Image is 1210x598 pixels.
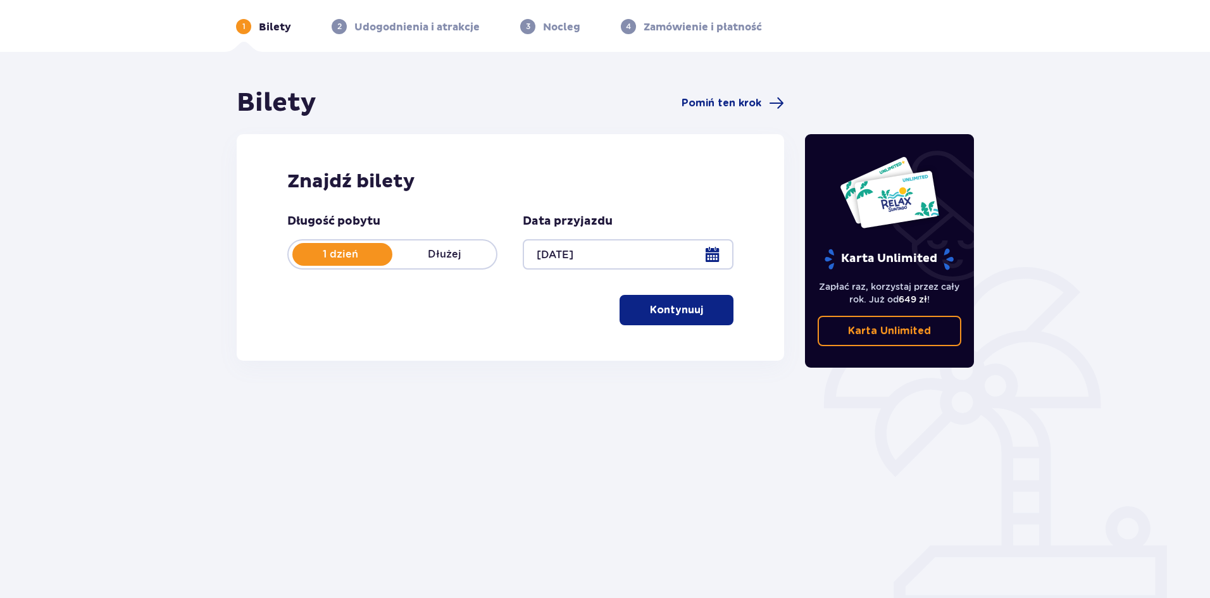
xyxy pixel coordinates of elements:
p: Udogodnienia i atrakcje [354,20,480,34]
a: Pomiń ten krok [682,96,784,111]
div: 4Zamówienie i płatność [621,19,762,34]
h2: Znajdź bilety [287,170,733,194]
button: Kontynuuj [620,295,733,325]
span: 649 zł [899,294,927,304]
p: Nocleg [543,20,580,34]
p: 4 [626,21,631,32]
a: Karta Unlimited [818,316,962,346]
h1: Bilety [237,87,316,119]
div: 3Nocleg [520,19,580,34]
img: Dwie karty całoroczne do Suntago z napisem 'UNLIMITED RELAX', na białym tle z tropikalnymi liśćmi... [839,156,940,229]
p: 1 [242,21,246,32]
div: 1Bilety [236,19,291,34]
p: Karta Unlimited [823,248,955,270]
p: 3 [526,21,530,32]
p: Kontynuuj [650,303,703,317]
p: Karta Unlimited [848,324,931,338]
p: Bilety [259,20,291,34]
p: 1 dzień [289,247,392,261]
p: 2 [337,21,342,32]
p: Data przyjazdu [523,214,613,229]
p: Długość pobytu [287,214,380,229]
span: Pomiń ten krok [682,96,761,110]
p: Dłużej [392,247,496,261]
p: Zapłać raz, korzystaj przez cały rok. Już od ! [818,280,962,306]
p: Zamówienie i płatność [644,20,762,34]
div: 2Udogodnienia i atrakcje [332,19,480,34]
